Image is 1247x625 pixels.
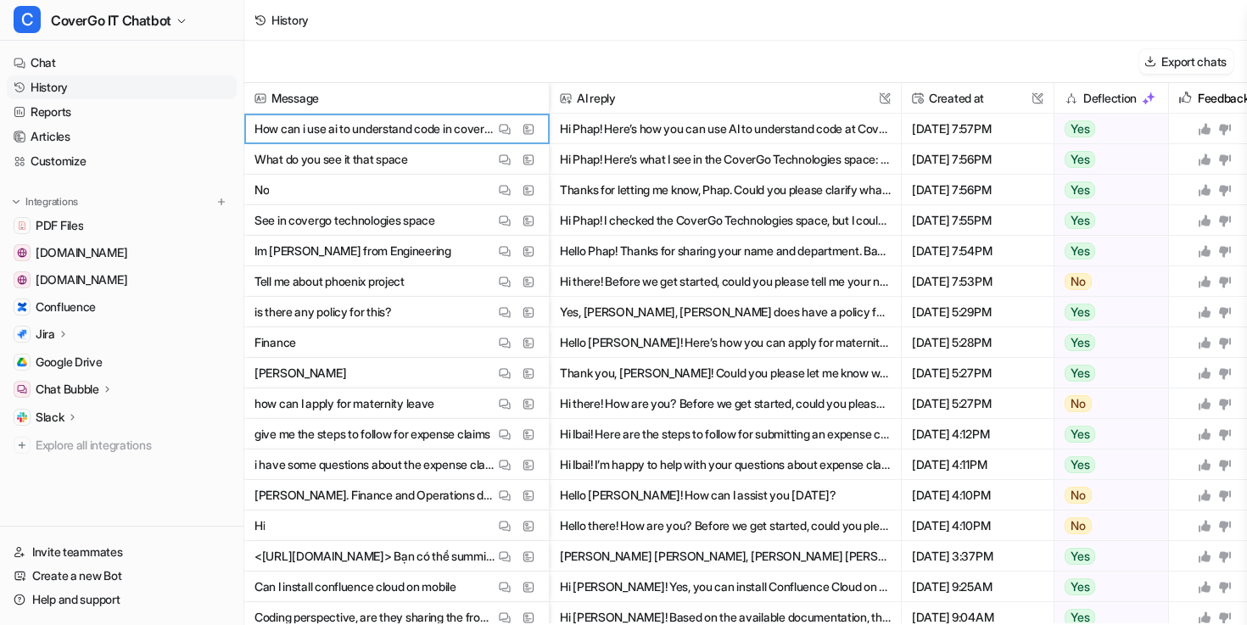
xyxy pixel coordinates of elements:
img: menu_add.svg [215,196,227,208]
span: Yes [1065,181,1095,198]
a: Google DriveGoogle Drive [7,350,237,374]
p: [PERSON_NAME]. Finance and Operations department [254,480,495,511]
button: Hi Ibai! I’m happy to help with your questions about expense claims. Before I dive in, could you ... [560,449,891,480]
span: [DATE] 9:25AM [909,572,1047,602]
button: Yes [1054,114,1159,144]
span: [DATE] 4:11PM [909,449,1047,480]
a: Invite teammates [7,540,237,564]
p: Can I install confluence cloud on mobile [254,572,456,602]
p: No [254,175,269,205]
span: No [1065,395,1092,412]
button: Hi there! Before we get started, could you please tell me your name (First Name + Last Name) and ... [560,266,891,297]
button: Yes [1054,358,1159,388]
span: Yes [1065,212,1095,229]
a: PDF FilesPDF Files [7,214,237,237]
button: Hi Phap! Here’s how you can use AI to understand code at CoverGo: **Available AI Tools:** - Cover... [560,114,891,144]
span: No [1065,273,1092,290]
p: Finance [254,327,296,358]
button: Yes [1054,205,1159,236]
a: Help and support [7,588,237,611]
button: Yes [1054,449,1159,480]
a: Create a new Bot [7,564,237,588]
p: Integrations [25,195,78,209]
a: Reports [7,100,237,124]
span: Yes [1065,426,1095,443]
a: support.atlassian.com[DOMAIN_NAME] [7,268,237,292]
span: [DATE] 5:27PM [909,358,1047,388]
button: Hi Phap! I checked the CoverGo Technologies space, but I couldn't find any documentation or artic... [560,205,891,236]
button: Yes [1054,144,1159,175]
span: Yes [1065,548,1095,565]
p: Tell me about phoenix project [254,266,405,297]
span: [DATE] 5:27PM [909,388,1047,419]
button: Yes, [PERSON_NAME], [PERSON_NAME] does have a policy for maternity leave. - You should notify you... [560,297,891,327]
button: Hello there! How are you? Before we get started, could you please tell me your name (First Name +... [560,511,891,541]
span: Yes [1065,456,1095,473]
button: Hi Phap! Here’s what I see in the CoverGo Technologies space: - There’s no mention of a "Phoenix ... [560,144,891,175]
span: Message [251,83,542,114]
a: Chat [7,51,237,75]
span: No [1065,487,1092,504]
span: CoverGo IT Chatbot [51,8,171,32]
button: Thank you, [PERSON_NAME]! Could you please let me know which department you are in? This will hel... [560,358,891,388]
h2: Deflection [1083,83,1137,114]
span: [DATE] 7:55PM [909,205,1047,236]
span: Google Drive [36,354,103,371]
button: Export chats [1139,49,1233,74]
img: expand menu [10,196,22,208]
span: Confluence [36,299,96,315]
button: No [1054,388,1159,419]
button: Integrations [7,193,83,210]
span: C [14,6,41,33]
span: [DATE] 7:57PM [909,114,1047,144]
p: give me the steps to follow for expense claims [254,419,490,449]
button: Hi there! How are you? Before we get started, could you please tell me your name (First Name + La... [560,388,891,419]
img: support.atlassian.com [17,275,27,285]
p: Chat Bubble [36,381,99,398]
img: Confluence [17,302,27,312]
a: community.atlassian.com[DOMAIN_NAME] [7,241,237,265]
span: [DATE] 5:28PM [909,327,1047,358]
button: Hello [PERSON_NAME]! How can I assist you [DATE]? [560,480,891,511]
p: Hi [254,511,265,541]
p: See in covergo technologies space [254,205,435,236]
span: [DOMAIN_NAME] [36,271,127,288]
p: Im [PERSON_NAME] from Engineering [254,236,451,266]
button: Thanks for letting me know, Phap. Could you please clarify what you’re looking for regarding the ... [560,175,891,205]
p: What do you see it that space [254,144,408,175]
span: Yes [1065,151,1095,168]
button: Yes [1054,541,1159,572]
button: No [1054,480,1159,511]
button: Hi [PERSON_NAME]! Yes, you can install Confluence Cloud on your mobile device. Atlassian provides... [560,572,891,602]
img: Google Drive [17,357,27,367]
p: is there any policy for this? [254,297,392,327]
p: how can I apply for maternity leave [254,388,434,419]
button: No [1054,266,1159,297]
button: Yes [1054,236,1159,266]
span: [DATE] 5:29PM [909,297,1047,327]
span: PDF Files [36,217,83,234]
img: community.atlassian.com [17,248,27,258]
button: Yes [1054,297,1159,327]
a: ConfluenceConfluence [7,295,237,319]
img: Chat Bubble [17,384,27,394]
button: Yes [1054,419,1159,449]
span: [DATE] 3:37PM [909,541,1047,572]
span: Yes [1065,243,1095,259]
span: Explore all integrations [36,432,230,459]
p: Jira [36,326,55,343]
p: <[URL][DOMAIN_NAME]> Bạn có thể summize cách hoạt động của page này ko ? [254,541,495,572]
span: No [1065,517,1092,534]
span: [DATE] 7:56PM [909,175,1047,205]
a: Explore all integrations [7,433,237,457]
span: [DATE] 7:56PM [909,144,1047,175]
button: [PERSON_NAME] [PERSON_NAME], [PERSON_NAME] [PERSON_NAME] thấy thông tin [PERSON_NAME] [PERSON_NAM... [560,541,891,572]
span: [DATE] 4:10PM [909,511,1047,541]
span: AI reply [556,83,894,114]
img: Slack [17,412,27,422]
span: [DATE] 4:12PM [909,419,1047,449]
button: Hello [PERSON_NAME]! Here’s how you can apply for maternity leave at [GEOGRAPHIC_DATA]: - Notify ... [560,327,891,358]
a: Customize [7,149,237,173]
button: No [1054,511,1159,541]
span: [DOMAIN_NAME] [36,244,127,261]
